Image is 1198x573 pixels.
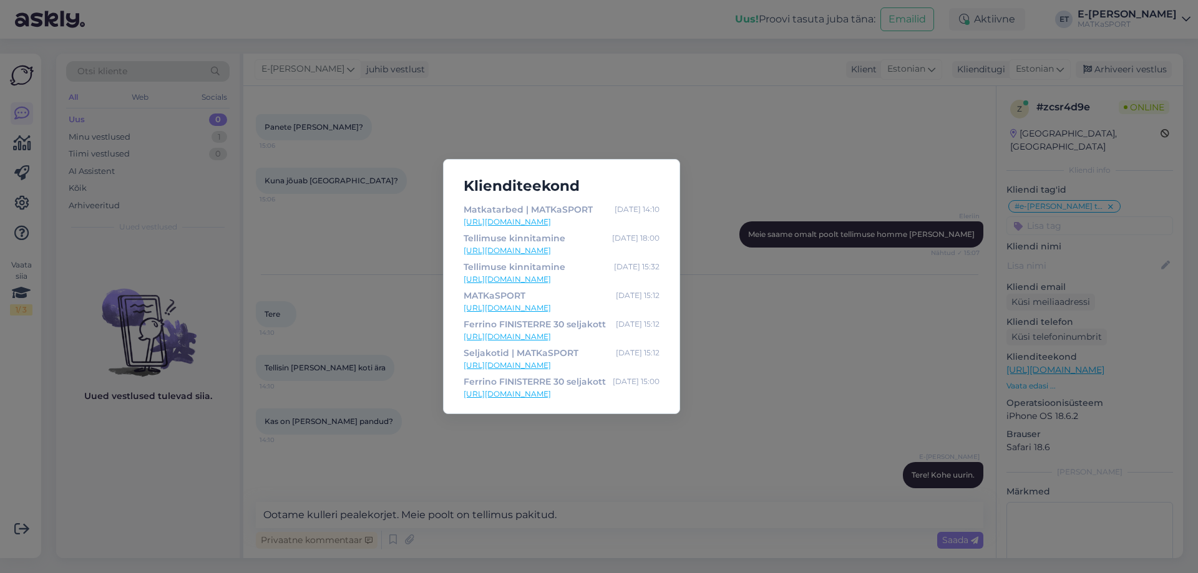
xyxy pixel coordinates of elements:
[613,375,660,388] div: [DATE] 15:00
[464,346,578,360] div: Seljakotid | MATKaSPORT
[464,317,606,331] div: Ferrino FINISTERRE 30 seljakott
[464,216,660,228] a: [URL][DOMAIN_NAME]
[464,331,660,342] a: [URL][DOMAIN_NAME]
[612,231,660,245] div: [DATE] 18:00
[464,203,593,216] div: Matkatarbed | MATKaSPORT
[464,245,660,256] a: [URL][DOMAIN_NAME]
[464,360,660,371] a: [URL][DOMAIN_NAME]
[454,175,670,198] h5: Klienditeekond
[464,274,660,285] a: [URL][DOMAIN_NAME]
[464,302,660,314] a: [URL][DOMAIN_NAME]
[464,260,565,274] div: Tellimuse kinnitamine
[464,375,606,388] div: Ferrino FINISTERRE 30 seljakott
[616,289,660,302] div: [DATE] 15:12
[614,260,660,274] div: [DATE] 15:32
[616,346,660,360] div: [DATE] 15:12
[616,317,660,331] div: [DATE] 15:12
[464,231,565,245] div: Tellimuse kinnitamine
[464,388,660,400] a: [URL][DOMAIN_NAME]
[615,203,660,216] div: [DATE] 14:10
[464,289,525,302] div: MATKaSPORT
